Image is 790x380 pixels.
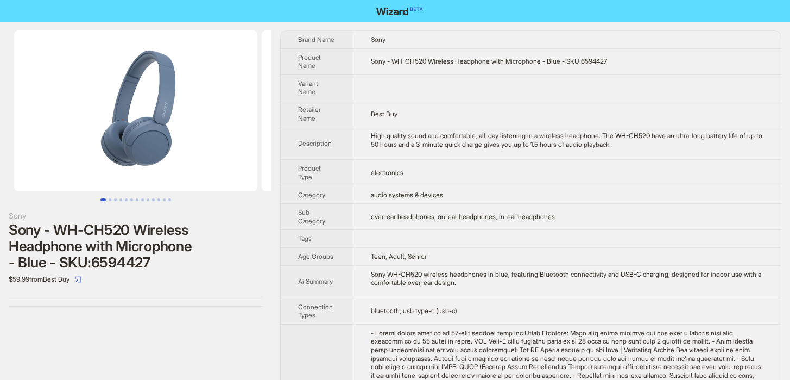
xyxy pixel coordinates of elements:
div: Sony - WH-CH520 Wireless Headphone with Microphone - Blue - SKU:6594427 [9,222,263,271]
button: Go to slide 1 [100,198,106,201]
span: Best Buy [371,110,397,118]
button: Go to slide 2 [109,198,111,201]
span: Product Name [298,53,321,70]
button: Go to slide 10 [152,198,155,201]
span: Sony [371,35,385,43]
span: Sub Category [298,208,325,225]
span: Teen, Adult, Senior [371,252,427,260]
button: Go to slide 4 [119,198,122,201]
div: Sony [9,210,263,222]
span: Brand Name [298,35,334,43]
span: Retailer Name [298,105,321,122]
div: $59.99 from Best Buy [9,271,263,288]
button: Go to slide 5 [125,198,128,201]
span: electronics [371,169,403,177]
span: Connection Types [298,303,333,320]
button: Go to slide 9 [147,198,149,201]
button: Go to slide 6 [130,198,133,201]
button: Go to slide 12 [163,198,166,201]
span: bluetooth, usb type-c (usb-c) [371,307,457,315]
span: Description [298,139,332,147]
div: Sony WH-CH520 wireless headphones in blue, featuring Bluetooth connectivity and USB-C charging, d... [371,270,763,287]
button: Go to slide 7 [136,198,138,201]
button: Go to slide 3 [114,198,117,201]
img: Sony - WH-CH520 Wireless Headphone with Microphone - Blue - SKU:6594427 image 2 [262,30,505,191]
span: Ai Summary [298,277,333,285]
span: Variant Name [298,79,318,96]
span: Sony - WH-CH520 Wireless Headphone with Microphone - Blue - SKU:6594427 [371,57,607,65]
span: Age Groups [298,252,333,260]
img: Sony - WH-CH520 Wireless Headphone with Microphone - Blue - SKU:6594427 image 1 [14,30,257,191]
span: Category [298,191,325,199]
button: Go to slide 13 [168,198,171,201]
button: Go to slide 8 [141,198,144,201]
div: High quality sound and comfortable, all-day listening in a wireless headphone. The WH-CH520 have ... [371,132,763,148]
span: Product Type [298,164,321,181]
span: over-ear headphones, on-ear headphones, in-ear headphones [371,213,555,221]
span: Tags [298,234,312,242]
span: audio systems & devices [371,191,443,199]
button: Go to slide 11 [157,198,160,201]
span: select [75,276,81,283]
